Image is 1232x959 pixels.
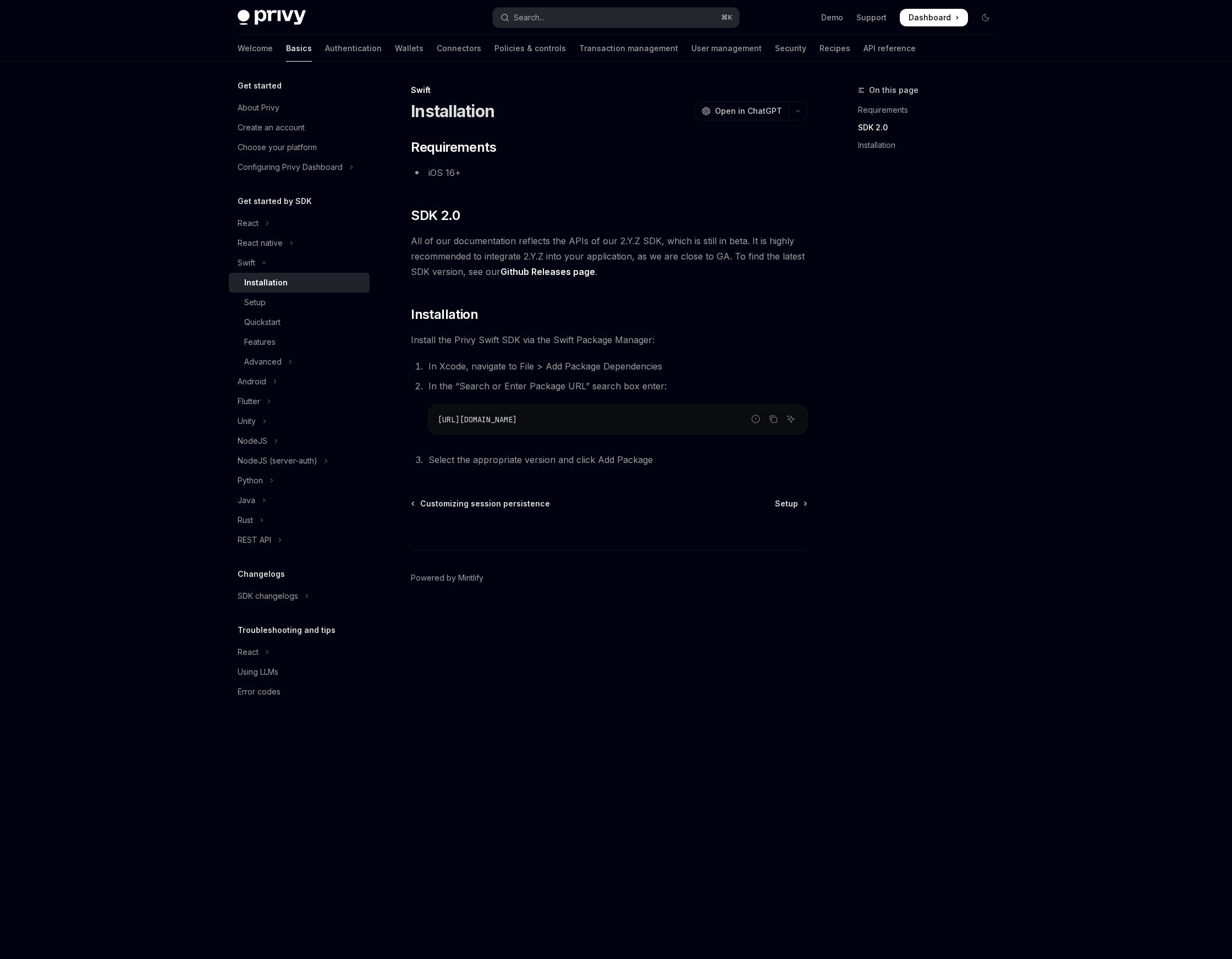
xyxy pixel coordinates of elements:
[411,85,807,96] div: Swift
[856,12,887,23] a: Support
[238,474,263,487] div: Python
[425,378,807,434] li: In the “Search or Enter Package URL” search box enter:
[229,642,370,662] button: Toggle React section
[229,510,370,530] button: Toggle Rust section
[858,101,1003,119] a: Requirements
[238,624,335,637] h5: Troubleshooting and tips
[411,139,496,156] span: Requirements
[229,372,370,392] button: Toggle Android section
[766,412,780,426] button: Copy the contents from the code block
[238,10,306,25] img: dark logo
[238,434,267,448] div: NodeJS
[229,490,370,510] button: Toggle Java section
[244,316,280,329] div: Quickstart
[229,157,370,177] button: Toggle Configuring Privy Dashboard section
[229,213,370,233] button: Toggle React section
[229,392,370,411] button: Toggle Flutter section
[244,335,276,349] div: Features
[244,296,266,309] div: Setup
[238,567,285,581] h5: Changelogs
[325,35,382,62] a: Authentication
[238,161,343,174] div: Configuring Privy Dashboard
[238,256,255,269] div: Swift
[238,494,255,507] div: Java
[869,84,919,97] span: On this page
[238,589,298,603] div: SDK changelogs
[411,332,807,348] span: Install the Privy Swift SDK via the Swift Package Manager:
[864,35,916,62] a: API reference
[494,35,566,62] a: Policies & controls
[715,106,782,117] span: Open in ChatGPT
[438,415,517,425] span: [URL][DOMAIN_NAME]
[695,102,789,120] button: Open in ChatGPT
[411,165,807,180] li: iOS 16+
[229,118,370,137] a: Create an account
[229,471,370,490] button: Toggle Python section
[229,586,370,606] button: Toggle SDK changelogs section
[238,415,256,428] div: Unity
[229,312,370,332] a: Quickstart
[395,35,424,62] a: Wallets
[238,665,278,679] div: Using LLMs
[411,306,478,323] span: Installation
[229,352,370,372] button: Toggle Advanced section
[238,217,258,230] div: React
[238,395,260,408] div: Flutter
[244,276,288,289] div: Installation
[229,662,370,682] a: Using LLMs
[229,530,370,550] button: Toggle REST API section
[909,12,951,23] span: Dashboard
[238,685,280,698] div: Error codes
[229,411,370,431] button: Toggle Unity section
[977,9,994,26] button: Toggle dark mode
[411,101,494,121] h1: Installation
[238,195,312,208] h5: Get started by SDK
[784,412,798,426] button: Ask AI
[229,293,370,312] a: Setup
[238,101,279,114] div: About Privy
[229,682,370,702] a: Error codes
[411,233,807,279] span: All of our documentation reflects the APIs of our 2.Y.Z SDK, which is still in beta. It is highly...
[425,452,807,467] li: Select the appropriate version and click Add Package
[749,412,763,426] button: Report incorrect code
[238,454,317,467] div: NodeJS (server-auth)
[775,498,806,509] a: Setup
[425,359,807,374] li: In Xcode, navigate to File > Add Package Dependencies
[501,266,595,278] a: Github Releases page
[579,35,678,62] a: Transaction management
[229,431,370,451] button: Toggle NodeJS section
[238,533,271,547] div: REST API
[238,141,317,154] div: Choose your platform
[238,375,266,388] div: Android
[229,451,370,471] button: Toggle NodeJS (server-auth) section
[775,498,798,509] span: Setup
[437,35,481,62] a: Connectors
[900,9,968,26] a: Dashboard
[858,119,1003,136] a: SDK 2.0
[238,646,258,659] div: React
[229,273,370,293] a: Installation
[691,35,762,62] a: User management
[411,572,483,583] a: Powered by Mintlify
[820,35,850,62] a: Recipes
[229,137,370,157] a: Choose your platform
[493,8,739,27] button: Open search
[229,332,370,352] a: Features
[238,121,305,134] div: Create an account
[821,12,843,23] a: Demo
[775,35,806,62] a: Security
[238,35,273,62] a: Welcome
[514,11,544,24] div: Search...
[238,514,253,527] div: Rust
[238,236,283,250] div: React native
[229,98,370,118] a: About Privy
[238,79,282,92] h5: Get started
[412,498,550,509] a: Customizing session persistence
[420,498,550,509] span: Customizing session persistence
[229,253,370,273] button: Toggle Swift section
[286,35,312,62] a: Basics
[411,207,460,224] span: SDK 2.0
[721,13,733,22] span: ⌘ K
[229,233,370,253] button: Toggle React native section
[244,355,282,368] div: Advanced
